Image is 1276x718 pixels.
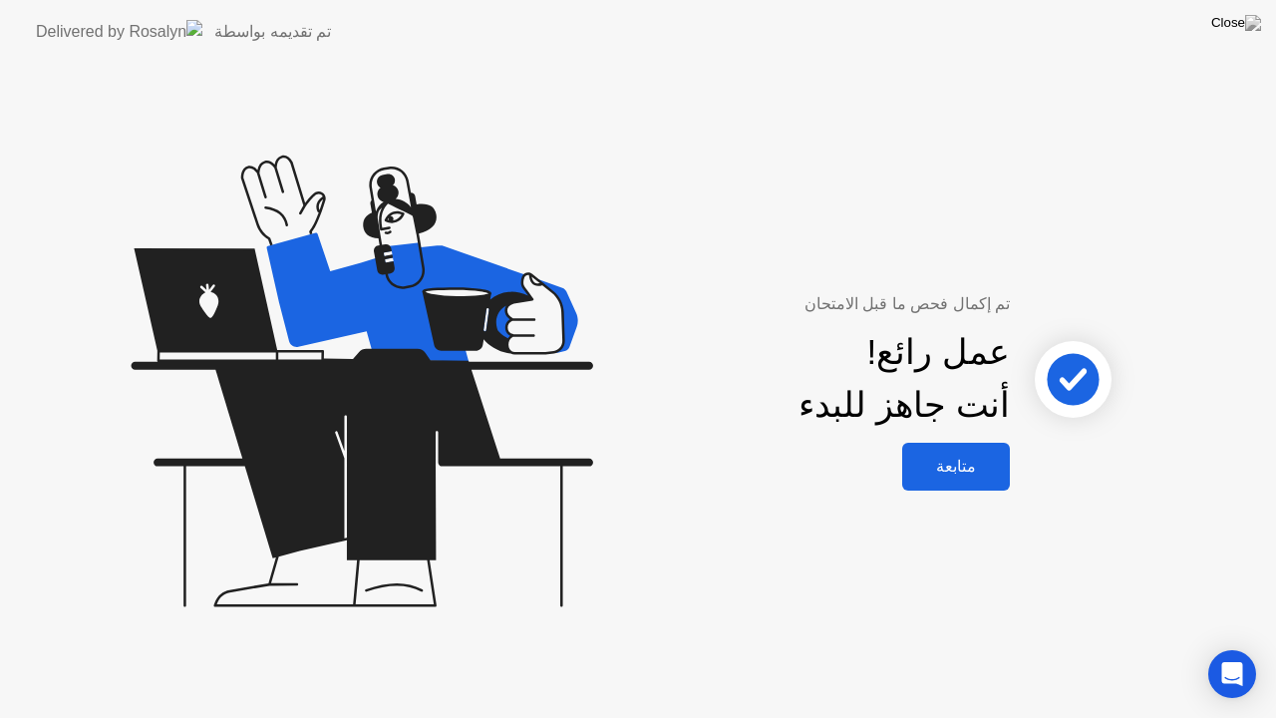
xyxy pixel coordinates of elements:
[1208,650,1256,698] div: Open Intercom Messenger
[798,326,1010,432] div: عمل رائع! أنت جاهز للبدء
[902,443,1010,491] button: متابعة
[36,20,202,43] img: Delivered by Rosalyn
[908,457,1004,476] div: متابعة
[214,20,331,44] div: تم تقديمه بواسطة
[1211,15,1261,31] img: Close
[598,292,1010,316] div: تم إكمال فحص ما قبل الامتحان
